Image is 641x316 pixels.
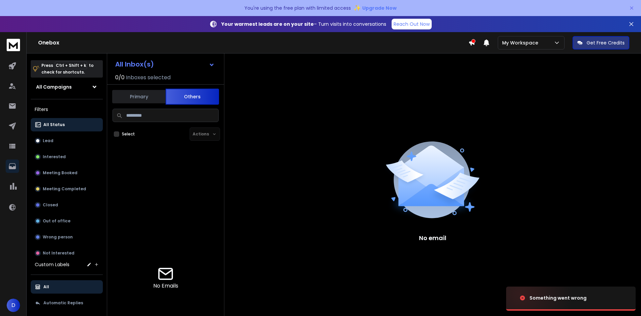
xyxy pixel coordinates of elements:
[31,296,103,310] button: Automatic Replies
[43,202,58,208] p: Closed
[31,105,103,114] h3: Filters
[43,122,65,127] p: All Status
[419,233,446,243] p: No email
[362,5,397,11] span: Upgrade Now
[502,39,541,46] p: My Workspace
[43,250,74,256] p: Not Interested
[31,118,103,131] button: All Status
[35,261,69,268] h3: Custom Labels
[394,21,430,27] p: Reach Out Now
[153,282,178,290] p: No Emails
[43,154,66,160] p: Interested
[587,39,625,46] p: Get Free Credits
[110,58,220,71] button: All Inbox(s)
[573,36,629,49] button: Get Free Credits
[31,198,103,212] button: Closed
[31,166,103,180] button: Meeting Booked
[31,214,103,228] button: Out of office
[31,80,103,94] button: All Campaigns
[43,170,77,176] p: Meeting Booked
[31,134,103,147] button: Lead
[43,218,70,224] p: Out of office
[36,84,72,90] h1: All Campaigns
[221,21,386,27] p: – Turn visits into conversations
[354,1,397,15] button: ✨Upgrade Now
[31,182,103,196] button: Meeting Completed
[244,5,351,11] p: You're using the free plan with limited access
[43,284,49,290] p: All
[31,150,103,164] button: Interested
[7,39,20,51] img: logo
[354,3,361,13] span: ✨
[126,74,171,82] h3: Inboxes selected
[506,280,573,316] img: image
[31,230,103,244] button: Wrong person
[43,234,73,240] p: Wrong person
[31,280,103,294] button: All
[7,299,20,312] button: D
[112,89,166,104] button: Primary
[221,21,314,27] strong: Your warmest leads are on your site
[115,61,154,68] h1: All Inbox(s)
[38,39,468,47] h1: Onebox
[43,186,86,192] p: Meeting Completed
[31,246,103,260] button: Not Interested
[166,89,219,105] button: Others
[115,74,125,82] span: 0 / 0
[43,300,83,306] p: Automatic Replies
[392,19,432,29] a: Reach Out Now
[43,138,53,143] p: Lead
[122,131,135,137] label: Select
[529,295,587,301] div: Something went wrong
[41,62,93,76] p: Press to check for shortcuts.
[55,62,87,69] span: Ctrl + Shift + k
